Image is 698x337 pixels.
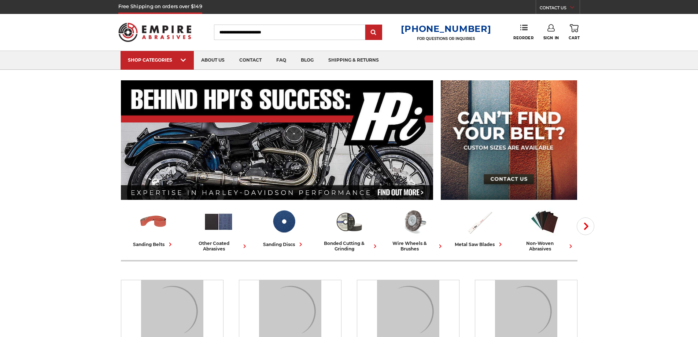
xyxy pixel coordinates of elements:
[118,18,192,47] img: Empire Abrasives
[540,4,580,14] a: CONTACT US
[577,217,594,235] button: Next
[269,206,299,237] img: Sanding Discs
[529,206,560,237] img: Non-woven Abrasives
[263,241,304,248] div: sanding discs
[321,51,386,70] a: shipping & returns
[401,23,491,34] a: [PHONE_NUMBER]
[513,36,533,40] span: Reorder
[138,206,169,237] img: Sanding Belts
[515,206,575,252] a: non-woven abrasives
[293,51,321,70] a: blog
[401,36,491,41] p: FOR QUESTIONS OR INQUIRIES
[569,24,580,40] a: Cart
[133,241,174,248] div: sanding belts
[385,241,444,252] div: wire wheels & brushes
[128,57,186,63] div: SHOP CATEGORIES
[385,206,444,252] a: wire wheels & brushes
[399,206,429,237] img: Wire Wheels & Brushes
[543,36,559,40] span: Sign In
[194,51,232,70] a: about us
[455,241,504,248] div: metal saw blades
[464,206,495,237] img: Metal Saw Blades
[320,241,379,252] div: bonded cutting & grinding
[450,206,509,248] a: metal saw blades
[513,24,533,40] a: Reorder
[124,206,183,248] a: sanding belts
[121,80,433,200] img: Banner for an interview featuring Horsepower Inc who makes Harley performance upgrades featured o...
[441,80,577,200] img: promo banner for custom belts.
[189,206,248,252] a: other coated abrasives
[320,206,379,252] a: bonded cutting & grinding
[203,206,234,237] img: Other Coated Abrasives
[232,51,269,70] a: contact
[366,25,381,40] input: Submit
[189,241,248,252] div: other coated abrasives
[254,206,314,248] a: sanding discs
[269,51,293,70] a: faq
[515,241,575,252] div: non-woven abrasives
[334,206,364,237] img: Bonded Cutting & Grinding
[569,36,580,40] span: Cart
